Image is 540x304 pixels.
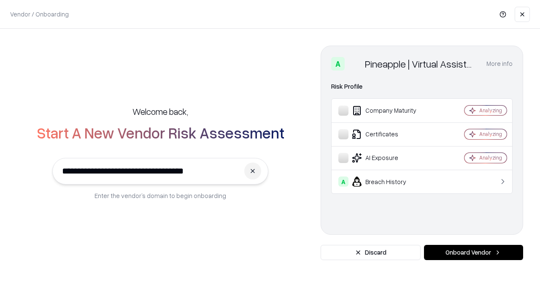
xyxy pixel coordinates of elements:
[338,153,439,163] div: AI Exposure
[479,154,502,161] div: Analyzing
[479,107,502,114] div: Analyzing
[338,106,439,116] div: Company Maturity
[37,124,284,141] h2: Start A New Vendor Risk Assessment
[331,81,513,92] div: Risk Profile
[10,10,69,19] p: Vendor / Onboarding
[486,56,513,71] button: More info
[424,245,523,260] button: Onboard Vendor
[94,191,226,200] p: Enter the vendor’s domain to begin onboarding
[331,57,345,71] div: A
[365,57,476,71] div: Pineapple | Virtual Assistant Agency
[132,106,188,117] h5: Welcome back,
[348,57,362,71] img: Pineapple | Virtual Assistant Agency
[321,245,421,260] button: Discard
[338,129,439,139] div: Certificates
[338,176,348,187] div: A
[338,176,439,187] div: Breach History
[479,130,502,138] div: Analyzing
